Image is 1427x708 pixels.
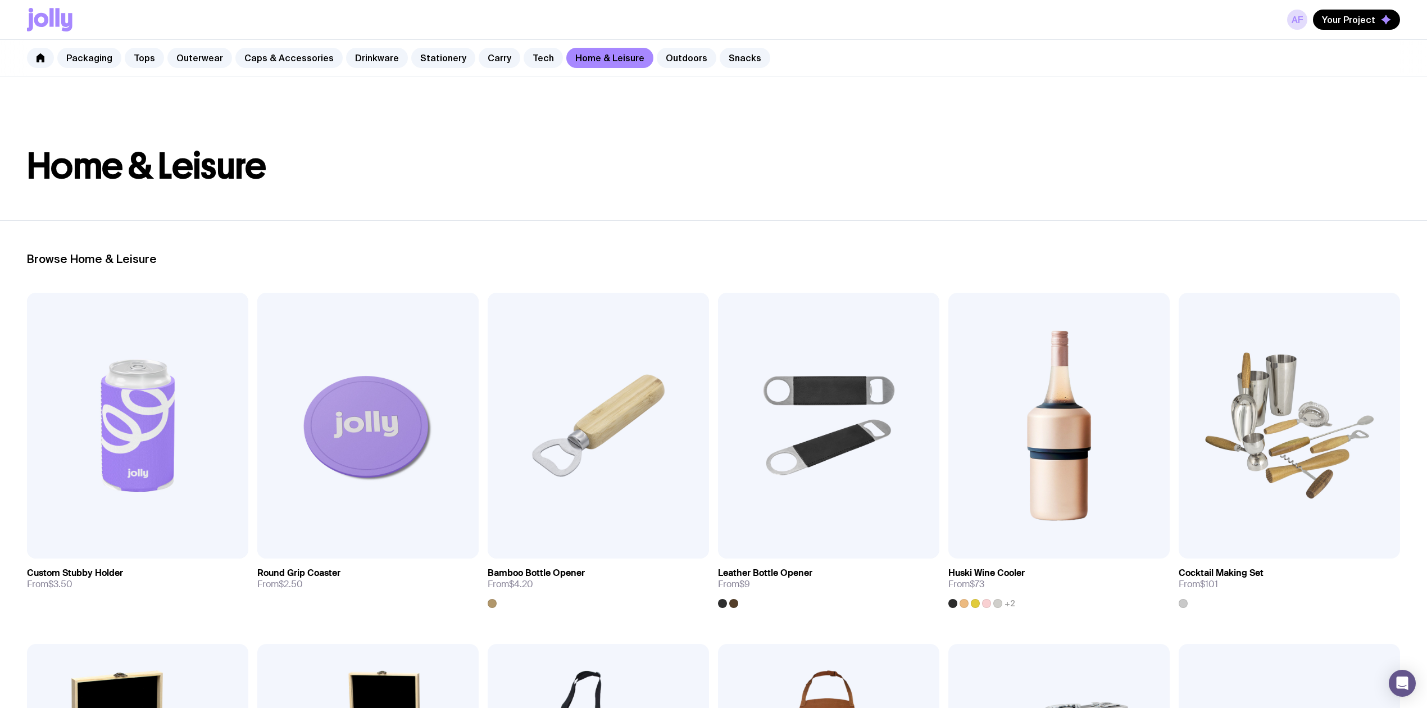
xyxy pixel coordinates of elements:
[566,48,653,68] a: Home & Leisure
[509,578,533,590] span: $4.20
[479,48,520,68] a: Carry
[657,48,716,68] a: Outdoors
[235,48,343,68] a: Caps & Accessories
[257,568,340,579] h3: Round Grip Coaster
[1179,568,1264,579] h3: Cocktail Making Set
[1179,559,1400,608] a: Cocktail Making SetFrom$101
[257,579,303,590] span: From
[48,578,72,590] span: $3.50
[948,579,984,590] span: From
[257,559,479,599] a: Round Grip CoasterFrom$2.50
[739,578,750,590] span: $9
[524,48,563,68] a: Tech
[27,568,123,579] h3: Custom Stubby Holder
[718,579,750,590] span: From
[718,568,812,579] h3: Leather Bottle Opener
[1322,14,1375,25] span: Your Project
[167,48,232,68] a: Outerwear
[27,559,248,599] a: Custom Stubby HolderFrom$3.50
[125,48,164,68] a: Tops
[970,578,984,590] span: $73
[948,568,1025,579] h3: Huski Wine Cooler
[1313,10,1400,30] button: Your Project
[27,252,1400,266] h2: Browse Home & Leisure
[488,568,585,579] h3: Bamboo Bottle Opener
[720,48,770,68] a: Snacks
[27,579,72,590] span: From
[346,48,408,68] a: Drinkware
[411,48,475,68] a: Stationery
[57,48,121,68] a: Packaging
[1179,579,1218,590] span: From
[488,559,709,608] a: Bamboo Bottle OpenerFrom$4.20
[1287,10,1307,30] a: AF
[948,559,1170,608] a: Huski Wine CoolerFrom$73+2
[1389,670,1416,697] div: Open Intercom Messenger
[1200,578,1218,590] span: $101
[1005,599,1015,608] span: +2
[27,148,1400,184] h1: Home & Leisure
[488,579,533,590] span: From
[718,559,939,608] a: Leather Bottle OpenerFrom$9
[279,578,303,590] span: $2.50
